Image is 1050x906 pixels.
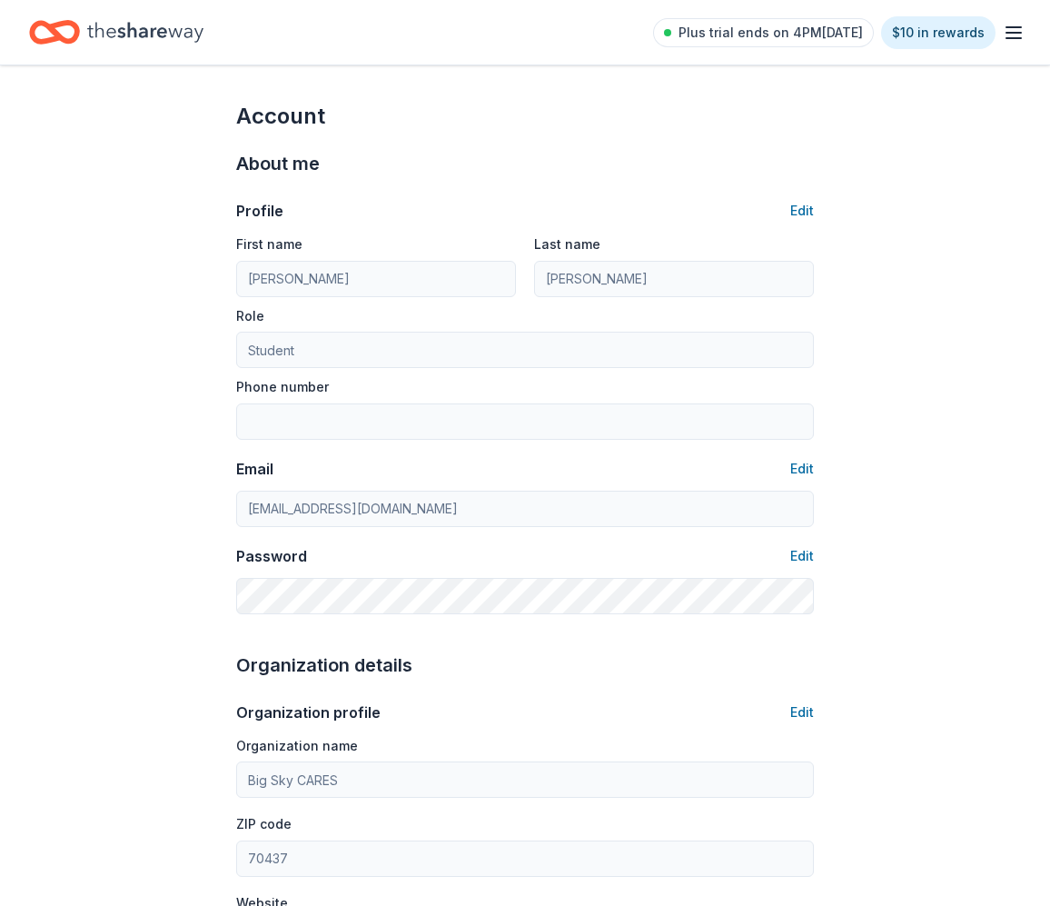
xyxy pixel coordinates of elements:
label: Last name [534,235,600,254]
a: $10 in rewards [881,16,996,49]
button: Edit [790,545,814,567]
label: ZIP code [236,815,292,833]
div: Organization details [236,651,814,680]
input: 12345 (U.S. only) [236,841,814,877]
label: First name [236,235,302,254]
label: Phone number [236,378,329,396]
div: Account [236,102,814,131]
label: Role [236,307,264,325]
div: About me [236,149,814,178]
button: Edit [790,200,814,222]
div: Profile [236,200,283,222]
a: Plus trial ends on 4PM[DATE] [653,18,874,47]
button: Edit [790,702,814,723]
a: Home [29,11,203,54]
button: Edit [790,458,814,480]
label: Organization name [236,737,358,755]
span: Plus trial ends on 4PM[DATE] [679,22,863,44]
div: Organization profile [236,702,381,723]
div: Email [236,458,273,480]
div: Password [236,545,307,567]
